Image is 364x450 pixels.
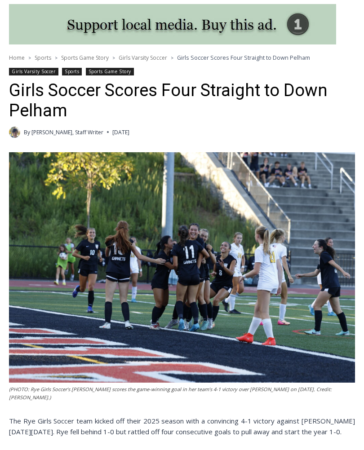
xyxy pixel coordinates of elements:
[9,415,355,437] p: The Rye Girls Soccer team kicked off their 2025 season with a convincing 4-1 victory against [PER...
[61,54,109,62] a: Sports Game Story
[35,54,51,62] a: Sports
[177,53,310,62] span: Girls Soccer Scores Four Straight to Down Pelham
[0,90,90,112] a: Open Tues. - Sun. [PHONE_NUMBER]
[9,127,20,138] img: (PHOTO: MyRye.com 2024 Head Intern, Editor and now Staff Writer Charlie Morris. Contributed.)Char...
[28,55,31,61] span: >
[86,68,134,75] a: Sports Game Story
[9,4,336,44] img: support local media, buy this ad
[9,152,355,383] img: (PHOTO: Rye Girls Soccer's Samantha Yeh scores a goal in her team's 4-1 victory over Pelham on Se...
[9,54,25,62] a: Home
[112,55,115,61] span: >
[119,54,167,62] a: Girls Varsity Soccer
[3,93,88,127] span: Open Tues. - Sun. [PHONE_NUMBER]
[9,80,355,121] h1: Girls Soccer Scores Four Straight to Down Pelham
[24,128,30,137] span: By
[171,55,173,61] span: >
[31,128,103,136] a: [PERSON_NAME], Staff Writer
[112,128,129,137] time: [DATE]
[62,68,82,75] a: Sports
[55,55,58,61] span: >
[9,53,355,62] nav: Breadcrumbs
[93,56,132,107] div: "the precise, almost orchestrated movements of cutting and assembling sushi and [PERSON_NAME] mak...
[9,68,58,75] a: Girls Varsity Soccer
[9,385,355,401] figcaption: (PHOTO: Rye Girls Soccer’s [PERSON_NAME] scores the game-winning goal in her team’s 4-1 victory o...
[9,127,20,138] a: Author image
